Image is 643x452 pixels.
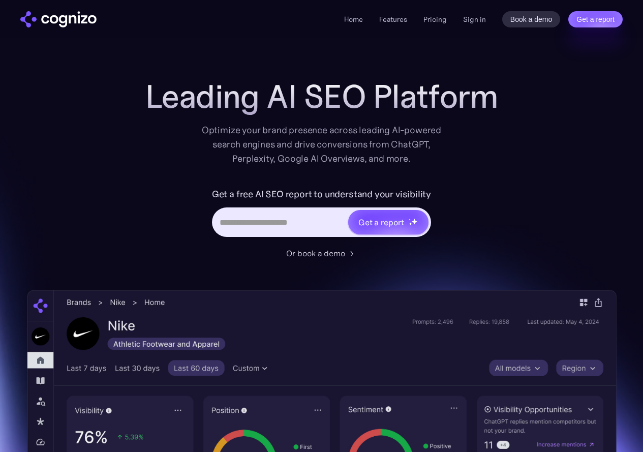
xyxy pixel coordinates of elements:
a: Book a demo [502,11,561,27]
a: Or book a demo [286,247,357,259]
img: star [409,219,410,220]
img: star [411,218,418,225]
div: Or book a demo [286,247,345,259]
label: Get a free AI SEO report to understand your visibility [212,186,431,202]
a: Get a reportstarstarstar [347,209,430,235]
form: Hero URL Input Form [212,186,431,242]
a: Sign in [463,13,486,25]
div: Get a report [358,216,404,228]
img: star [409,222,412,226]
a: home [20,11,97,27]
a: Home [344,15,363,24]
img: cognizo logo [20,11,97,27]
a: Get a report [568,11,623,27]
a: Features [379,15,407,24]
h1: Leading AI SEO Platform [145,78,498,115]
a: Pricing [423,15,447,24]
div: Optimize your brand presence across leading AI-powered search engines and drive conversions from ... [197,123,447,166]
